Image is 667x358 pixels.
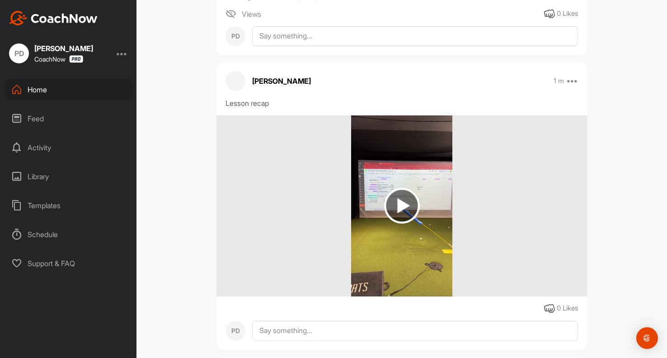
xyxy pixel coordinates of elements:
div: 0 Likes [557,303,578,314]
div: Feed [5,107,132,130]
img: media [351,115,452,296]
img: icon [225,9,236,19]
div: PD [225,26,245,46]
span: Views [242,9,261,19]
div: 0 Likes [557,9,578,19]
img: CoachNow Pro [69,55,83,63]
div: CoachNow [34,55,83,63]
div: PD [225,321,245,341]
div: Home [5,78,132,101]
div: Templates [5,194,132,217]
div: Support & FAQ [5,252,132,275]
div: [PERSON_NAME] [34,45,93,52]
div: Activity [5,136,132,159]
div: Library [5,165,132,188]
div: Lesson recap [225,98,578,109]
p: 1 m [554,76,564,86]
img: CoachNow [9,11,98,25]
div: PD [9,43,29,63]
div: Open Intercom Messenger [636,327,658,349]
p: [PERSON_NAME] [252,76,311,86]
img: play [384,188,420,224]
div: Schedule [5,223,132,246]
